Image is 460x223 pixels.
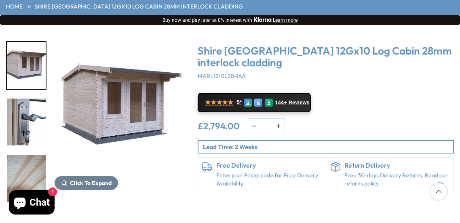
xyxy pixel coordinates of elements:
p: Lead Time: 2 Weeks [203,143,453,151]
div: 11 / 16 [55,41,186,203]
img: Shire Marlborough 12Gx10 Log Cabin 28mm interlock cladding - Best Shed [55,41,186,172]
div: 12 / 16 [6,98,46,146]
div: 12 / 16 [186,41,317,203]
img: Shire Marlborough 12Gx10 Log Cabin 28mm interlock cladding - Best Shed [186,41,317,172]
span: Reviews [289,99,310,106]
img: MorticeRebateLockHandle_Keys_a25a011a-e4e1-4faf-ae1f-2a7a332dcbc3_200x200.jpg [7,99,46,145]
a: ★★★★★ 5* G E R 144+ Reviews [198,93,311,112]
p: Free 30-days Delivery Returns, Read our returns policy. [344,172,449,187]
span: ★★★★★ [205,99,233,106]
h6: Free Delivery [216,162,321,169]
inbox-online-store-chat: Shopify online store chat [6,190,57,217]
div: 13 / 16 [6,154,46,203]
h6: Return Delivery [344,162,449,169]
span: MARL1210L28-1AA [198,72,246,80]
ins: £2,794.00 [198,122,240,130]
div: G [244,99,252,107]
img: Marlborough12gx10_white_0295_d88966e4-1746-440c-acb1-1412f14fc82c_200x200.jpg [7,42,46,89]
a: Enter your Postal code for Free Delivery Availability [216,172,321,187]
a: HOME [6,3,23,11]
div: E [254,99,262,107]
h3: Shire [GEOGRAPHIC_DATA] 12Gx10 Log Cabin 28mm interlock cladding [198,45,454,68]
span: Click To Expand [70,179,112,187]
span: 144+ [275,99,287,106]
div: R [265,99,273,107]
button: Click To Expand [55,176,118,190]
div: 11 / 16 [6,41,46,90]
a: Shire [GEOGRAPHIC_DATA] 12Gx10 Log Cabin 28mm interlock cladding [35,3,243,11]
img: RoofSupportswithTongue_Groove_b6e5830c-4e80-4760-9d95-9c080e923f39_200x200.jpg [7,155,46,202]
